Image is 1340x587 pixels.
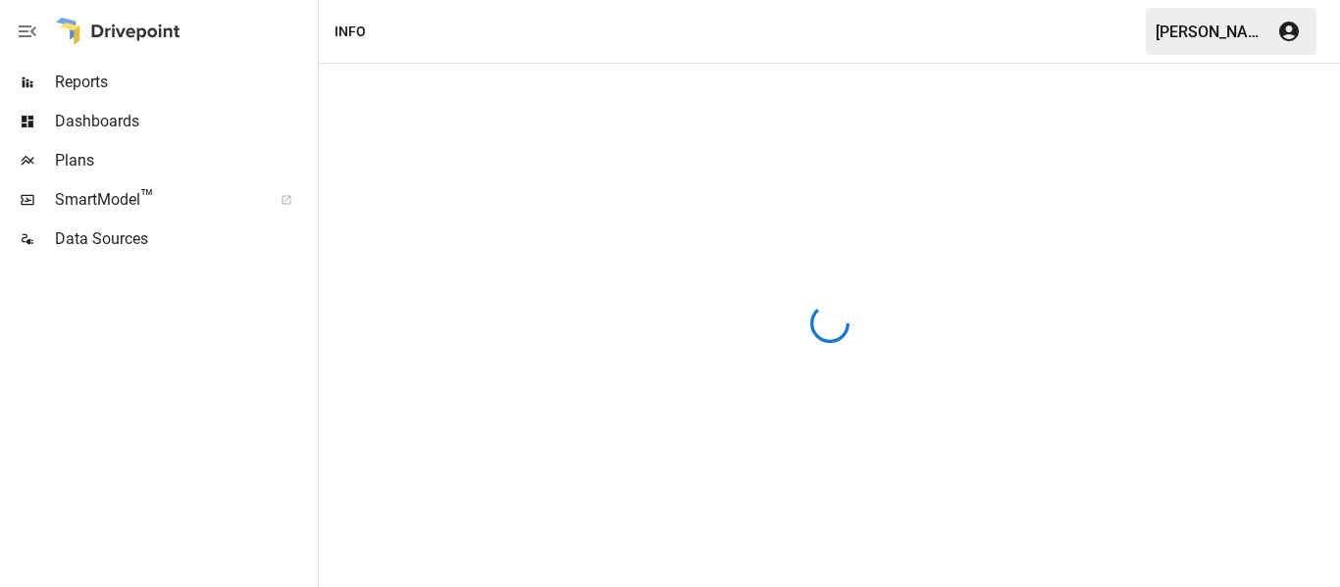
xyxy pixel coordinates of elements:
span: ™ [140,185,154,210]
span: Reports [55,71,314,94]
span: Dashboards [55,110,314,133]
span: Plans [55,149,314,172]
span: SmartModel [55,188,259,212]
span: Data Sources [55,227,314,251]
div: [PERSON_NAME] [1156,23,1265,41]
